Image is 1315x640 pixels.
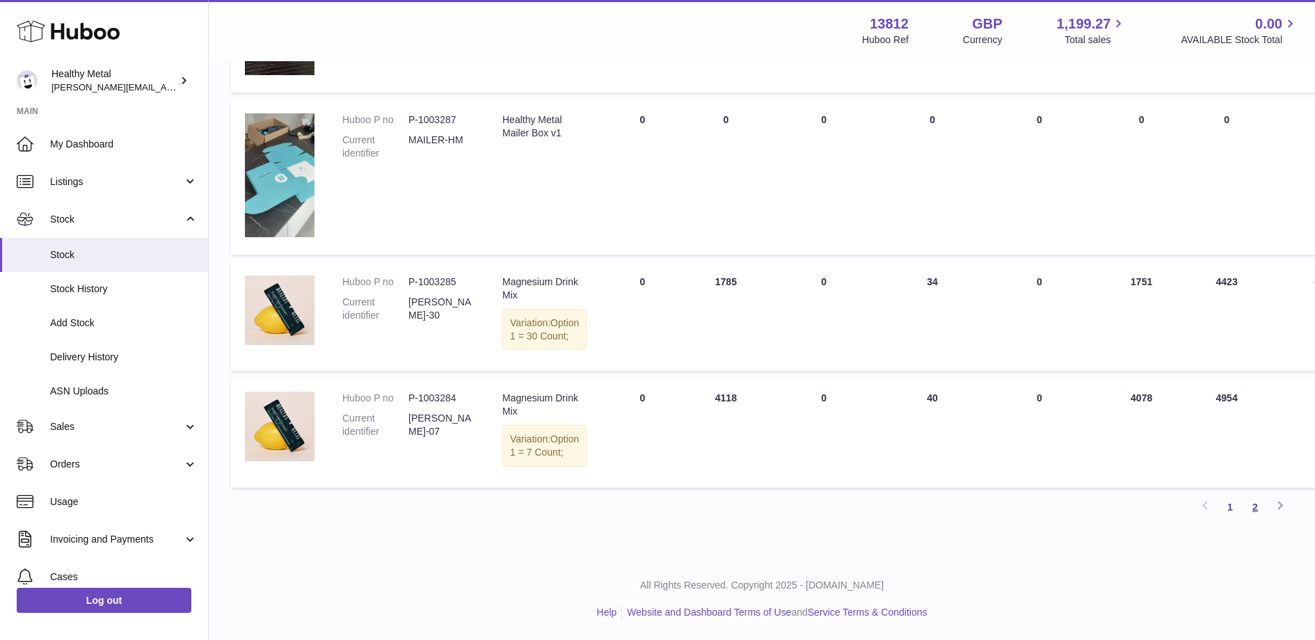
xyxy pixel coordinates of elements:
[1094,378,1189,488] td: 4078
[1255,15,1282,33] span: 0.00
[502,425,587,467] div: Variation:
[408,134,475,160] dd: MAILER-HM
[50,317,198,330] span: Add Stock
[50,495,198,509] span: Usage
[972,15,1002,33] strong: GBP
[245,275,314,345] img: product image
[502,275,587,302] div: Magnesium Drink Mix
[1181,33,1298,47] span: AVAILABLE Stock Total
[408,392,475,405] dd: P-1003284
[1243,495,1268,520] a: 2
[880,262,985,371] td: 34
[408,275,475,289] dd: P-1003285
[50,175,183,189] span: Listings
[597,607,617,618] a: Help
[1094,99,1189,255] td: 0
[1037,392,1042,403] span: 0
[50,458,183,471] span: Orders
[600,262,684,371] td: 0
[1037,276,1042,287] span: 0
[342,412,408,438] dt: Current identifier
[17,70,38,91] img: jose@healthy-metal.com
[1037,114,1042,125] span: 0
[963,33,1003,47] div: Currency
[684,262,767,371] td: 1785
[767,99,880,255] td: 0
[880,99,985,255] td: 0
[1057,15,1111,33] span: 1,199.27
[50,385,198,398] span: ASN Uploads
[50,282,198,296] span: Stock History
[245,392,314,461] img: product image
[342,275,408,289] dt: Huboo P no
[510,317,579,342] span: Option 1 = 30 Count;
[1181,15,1298,47] a: 0.00 AVAILABLE Stock Total
[880,378,985,488] td: 40
[1189,262,1265,371] td: 4423
[17,588,191,613] a: Log out
[1189,378,1265,488] td: 4954
[50,138,198,151] span: My Dashboard
[50,420,183,433] span: Sales
[808,607,927,618] a: Service Terms & Conditions
[51,81,279,93] span: [PERSON_NAME][EMAIL_ADDRESS][DOMAIN_NAME]
[622,606,927,619] li: and
[50,248,198,262] span: Stock
[767,262,880,371] td: 0
[502,113,587,140] div: Healthy Metal Mailer Box v1
[1057,15,1127,47] a: 1,199.27 Total sales
[408,296,475,322] dd: [PERSON_NAME]-30
[502,392,587,418] div: Magnesium Drink Mix
[50,570,198,584] span: Cases
[600,378,684,488] td: 0
[684,378,767,488] td: 4118
[600,99,684,255] td: 0
[245,113,314,237] img: product image
[342,296,408,322] dt: Current identifier
[502,309,587,351] div: Variation:
[50,351,198,364] span: Delivery History
[50,533,183,546] span: Invoicing and Payments
[50,213,183,226] span: Stock
[1065,33,1126,47] span: Total sales
[342,113,408,127] dt: Huboo P no
[684,99,767,255] td: 0
[627,607,791,618] a: Website and Dashboard Terms of Use
[767,378,880,488] td: 0
[408,113,475,127] dd: P-1003287
[408,412,475,438] dd: [PERSON_NAME]-07
[51,67,177,94] div: Healthy Metal
[1189,99,1265,255] td: 0
[1094,262,1189,371] td: 1751
[220,579,1304,592] p: All Rights Reserved. Copyright 2025 - [DOMAIN_NAME]
[870,15,909,33] strong: 13812
[1218,495,1243,520] a: 1
[862,33,909,47] div: Huboo Ref
[342,392,408,405] dt: Huboo P no
[342,134,408,160] dt: Current identifier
